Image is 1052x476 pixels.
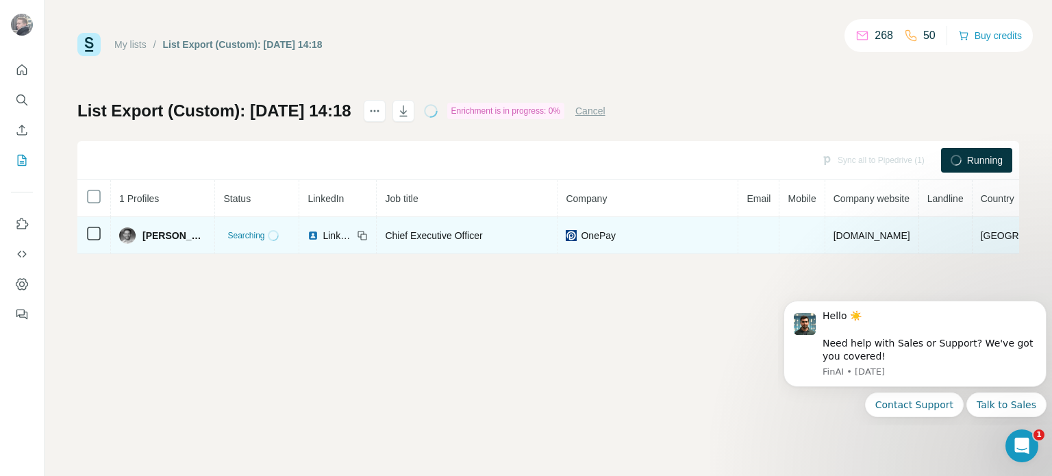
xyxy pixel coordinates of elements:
[447,103,564,119] div: Enrichment is in progress: 0%
[308,230,318,241] img: LinkedIn logo
[223,193,251,204] span: Status
[119,227,136,244] img: Avatar
[385,230,482,241] span: Chief Executive Officer
[11,148,33,173] button: My lists
[364,100,386,122] button: actions
[119,193,159,204] span: 1 Profiles
[981,193,1014,204] span: Country
[923,27,936,44] p: 50
[834,193,910,204] span: Company website
[927,193,964,204] span: Landline
[875,27,893,44] p: 268
[778,289,1052,425] iframe: Intercom notifications message
[958,26,1022,45] button: Buy credits
[308,193,344,204] span: LinkedIn
[142,229,206,242] span: [PERSON_NAME]
[1005,429,1038,462] iframe: Intercom live chat
[967,153,1003,167] span: Running
[834,230,910,241] span: [DOMAIN_NAME]
[11,118,33,142] button: Enrich CSV
[11,272,33,297] button: Dashboard
[323,229,353,242] span: LinkedIn
[11,58,33,82] button: Quick start
[77,100,351,122] h1: List Export (Custom): [DATE] 14:18
[581,229,616,242] span: OnePay
[788,193,816,204] span: Mobile
[163,38,323,51] div: List Export (Custom): [DATE] 14:18
[153,38,156,51] li: /
[575,104,605,118] button: Cancel
[385,193,418,204] span: Job title
[11,212,33,236] button: Use Surfe on LinkedIn
[747,193,771,204] span: Email
[11,302,33,327] button: Feedback
[77,33,101,56] img: Surfe Logo
[11,242,33,266] button: Use Surfe API
[1034,429,1044,440] span: 1
[114,39,147,50] a: My lists
[11,14,33,36] img: Avatar
[566,193,607,204] span: Company
[227,229,264,242] span: Searching
[566,230,577,241] img: company-logo
[11,88,33,112] button: Search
